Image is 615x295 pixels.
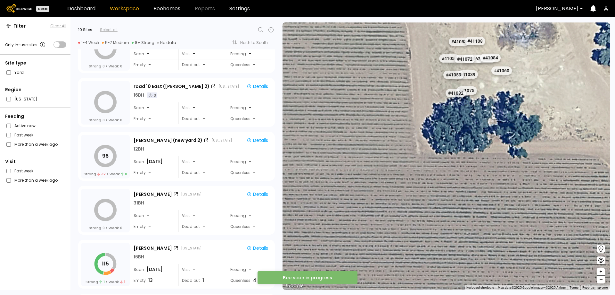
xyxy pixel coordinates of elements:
[218,84,239,89] div: [US_STATE]
[211,138,232,143] div: [US_STATE]
[178,275,222,286] div: Dead out
[14,177,58,184] label: More than a week ago
[582,286,608,289] a: Report a map error
[244,244,271,252] button: Details
[147,50,149,57] span: -
[14,141,58,148] label: More than a week ago
[178,210,222,221] div: Visit
[120,64,122,69] span: 0
[178,59,222,70] div: Dead out
[253,61,256,68] span: -
[446,89,466,97] div: # 41082
[134,113,174,124] div: Empty
[78,40,99,45] div: 1-4 Weak
[5,41,46,48] div: Only in-use sites
[147,266,163,273] span: [DATE]
[240,41,272,45] div: North to South
[147,158,163,165] span: [DATE]
[89,225,122,230] div: Strong Weak
[6,4,32,13] img: Beewise logo
[134,167,174,178] div: Empty
[498,286,566,289] span: Map data ©2025 Google Imagery ©2025 Airbus
[102,117,105,123] span: 0
[249,158,252,165] div: -
[466,285,494,290] button: Keyboard shortcuts
[148,223,151,230] span: -
[134,254,144,260] div: 16 BH
[134,146,144,152] div: 12 BH
[99,279,104,284] span: 1
[261,275,354,280] div: Bee scan in progress
[148,277,153,284] span: 13
[247,137,268,143] div: Details
[491,66,512,75] div: # 41060
[134,102,174,113] div: Scan
[599,276,603,284] span: –
[244,190,271,198] button: Details
[132,40,154,45] div: 8+ Strong
[227,102,271,113] div: Feeding
[153,6,180,11] a: Beehomes
[465,37,485,45] div: # 41108
[89,117,122,123] div: Strong Weak
[480,54,501,62] div: # 41084
[247,245,268,251] div: Details
[110,6,139,11] a: Workspace
[202,61,205,68] span: -
[121,171,127,177] span: 8
[5,60,66,66] div: Site type
[599,268,603,276] span: +
[134,83,209,90] div: road 10 East ([PERSON_NAME] 2)
[475,54,496,63] div: # 41065
[449,38,469,46] div: # 41083
[193,50,195,57] span: -
[244,82,271,91] button: Details
[134,191,172,198] div: [PERSON_NAME]
[227,221,271,232] div: Queenless
[181,246,201,251] div: [US_STATE]
[456,86,477,95] div: # 41075
[227,264,271,275] div: Feeding
[134,48,174,59] div: Scan
[178,156,222,167] div: Visit
[227,48,271,59] div: Feeding
[597,268,605,276] button: +
[134,156,174,167] div: Scan
[102,40,129,45] div: 5-7 Medium
[193,104,195,111] span: -
[134,200,144,206] div: 31 BH
[253,115,256,122] span: -
[181,192,201,197] div: [US_STATE]
[100,27,118,33] div: Select all
[5,86,66,93] div: Region
[178,48,222,59] div: Visit
[202,169,205,176] span: -
[227,275,271,286] div: Queenless
[102,225,105,230] span: 0
[134,221,174,232] div: Empty
[102,152,109,160] tspan: 96
[134,59,174,70] div: Empty
[570,286,578,289] a: Terms
[5,113,66,120] div: Feeding
[134,137,202,144] div: [PERSON_NAME] (new yard 2)
[253,277,256,284] span: 4
[50,23,66,29] button: Clear All
[84,171,127,177] div: Strong Weak
[249,50,252,57] div: -
[463,54,483,63] div: # 41062
[247,191,268,197] div: Details
[202,223,205,230] span: -
[134,92,144,99] div: 16 BH
[89,64,122,69] div: Strong Weak
[227,167,271,178] div: Queenless
[443,70,464,79] div: # 41059
[253,169,256,176] span: -
[178,102,222,113] div: Visit
[202,277,204,284] span: 1
[14,96,37,102] label: [US_STATE]
[120,225,122,230] span: 0
[439,54,460,62] div: # 41057
[229,6,250,11] a: Settings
